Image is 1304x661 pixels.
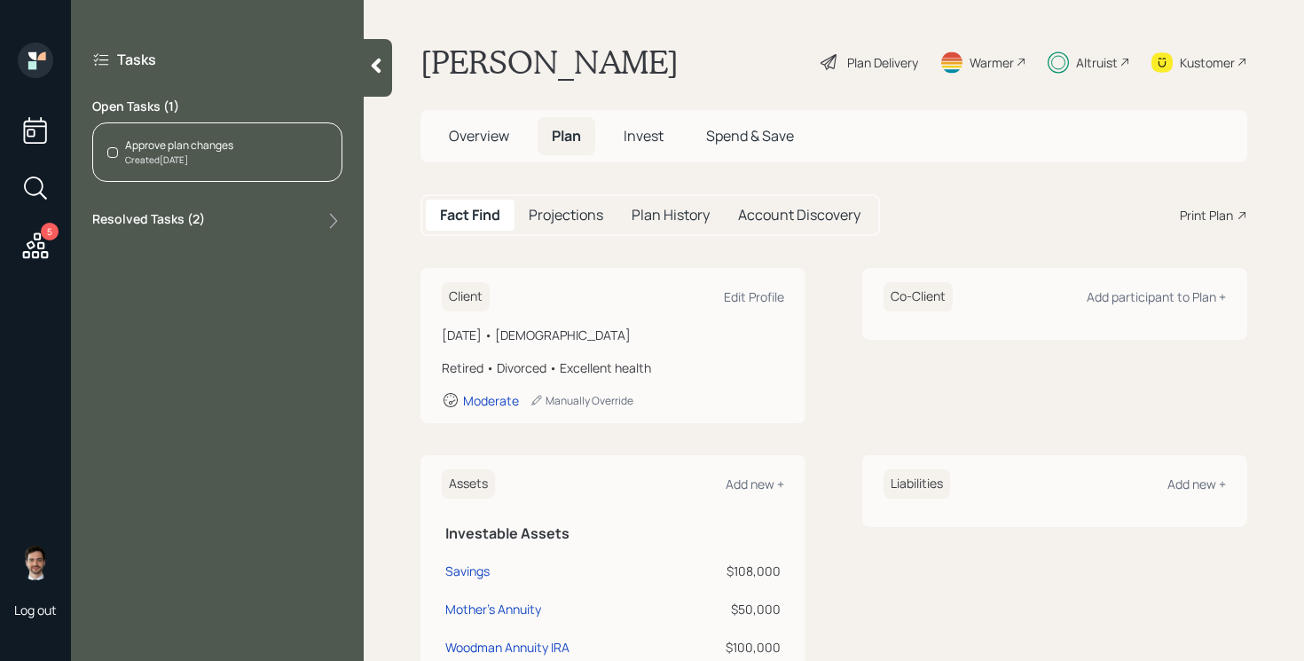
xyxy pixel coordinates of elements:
[445,525,781,542] h5: Investable Assets
[552,126,581,146] span: Plan
[694,562,781,580] div: $108,000
[14,602,57,618] div: Log out
[125,153,233,167] div: Created [DATE]
[738,207,860,224] h5: Account Discovery
[1087,288,1226,305] div: Add participant to Plan +
[442,358,784,377] div: Retired • Divorced • Excellent health
[420,43,679,82] h1: [PERSON_NAME]
[884,469,950,499] h6: Liabilities
[445,638,570,657] div: Woodman Annuity IRA
[1180,53,1235,72] div: Kustomer
[92,98,342,115] label: Open Tasks ( 1 )
[694,638,781,657] div: $100,000
[1167,476,1226,492] div: Add new +
[442,282,490,311] h6: Client
[624,126,664,146] span: Invest
[1076,53,1118,72] div: Altruist
[847,53,918,72] div: Plan Delivery
[970,53,1014,72] div: Warmer
[117,50,156,69] label: Tasks
[449,126,509,146] span: Overview
[632,207,710,224] h5: Plan History
[442,326,784,344] div: [DATE] • [DEMOGRAPHIC_DATA]
[445,600,541,618] div: Mother's Annuity
[706,126,794,146] span: Spend & Save
[529,207,603,224] h5: Projections
[726,476,784,492] div: Add new +
[18,545,53,580] img: jonah-coleman-headshot.png
[530,393,633,408] div: Manually Override
[463,392,519,409] div: Moderate
[1180,206,1233,224] div: Print Plan
[440,207,500,224] h5: Fact Find
[125,138,233,153] div: Approve plan changes
[41,223,59,240] div: 5
[442,469,495,499] h6: Assets
[724,288,784,305] div: Edit Profile
[92,210,205,232] label: Resolved Tasks ( 2 )
[694,600,781,618] div: $50,000
[445,562,490,580] div: Savings
[884,282,953,311] h6: Co-Client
